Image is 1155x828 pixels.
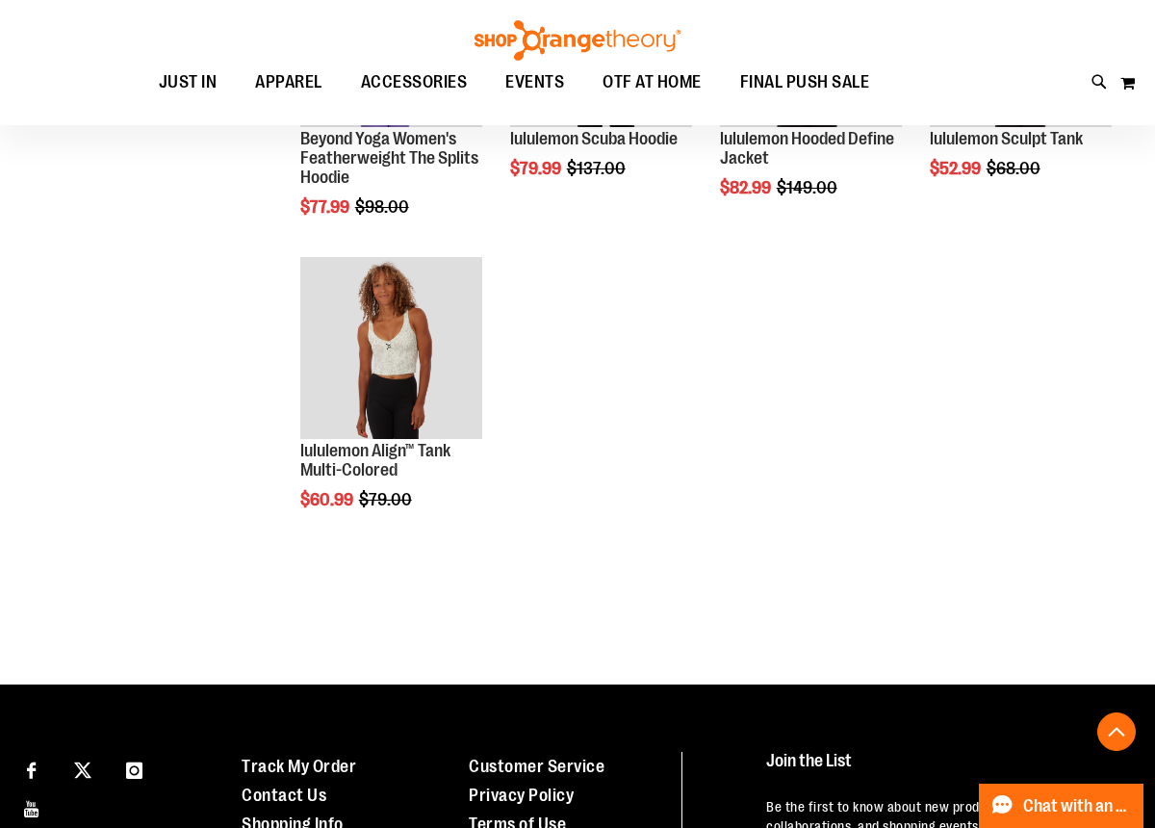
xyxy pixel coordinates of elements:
[66,752,100,786] a: Visit our X page
[603,61,702,104] span: OTF AT HOME
[505,61,564,104] span: EVENTS
[14,790,48,824] a: Visit our Youtube page
[291,247,492,558] div: product
[930,129,1083,148] a: lululemon Sculpt Tank
[140,61,237,105] a: JUST IN
[930,159,984,178] span: $52.99
[469,757,604,776] a: Customer Service
[740,61,870,104] span: FINAL PUSH SALE
[720,178,774,197] span: $82.99
[510,159,564,178] span: $79.99
[14,752,48,786] a: Visit our Facebook page
[1097,712,1136,751] button: Back To Top
[255,61,322,104] span: APPAREL
[987,159,1043,178] span: $68.00
[486,61,583,105] a: EVENTS
[361,61,468,104] span: ACCESSORIES
[300,129,478,187] a: Beyond Yoga Women's Featherweight The Splits Hoodie
[567,159,629,178] span: $137.00
[472,20,683,61] img: Shop Orangetheory
[300,257,482,442] a: Product image for lululemon Align™ Tank Multi-Colored
[583,61,721,105] a: OTF AT HOME
[242,786,326,805] a: Contact Us
[74,762,91,779] img: Twitter
[469,786,574,805] a: Privacy Policy
[242,757,356,776] a: Track My Order
[342,61,487,105] a: ACCESSORIES
[355,197,412,217] span: $98.00
[300,257,482,439] img: Product image for lululemon Align™ Tank Multi-Colored
[766,752,1122,788] h4: Join the List
[300,197,352,217] span: $77.99
[720,129,894,168] a: lululemon Hooded Define Jacket
[359,490,415,509] span: $79.00
[159,61,218,104] span: JUST IN
[1023,797,1132,815] span: Chat with an Expert
[510,129,678,148] a: lululemon Scuba Hoodie
[236,61,342,105] a: APPAREL
[979,784,1144,828] button: Chat with an Expert
[300,490,356,509] span: $60.99
[117,752,151,786] a: Visit our Instagram page
[777,178,840,197] span: $149.00
[721,61,889,104] a: FINAL PUSH SALE
[300,441,450,479] a: lululemon Align™ Tank Multi-Colored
